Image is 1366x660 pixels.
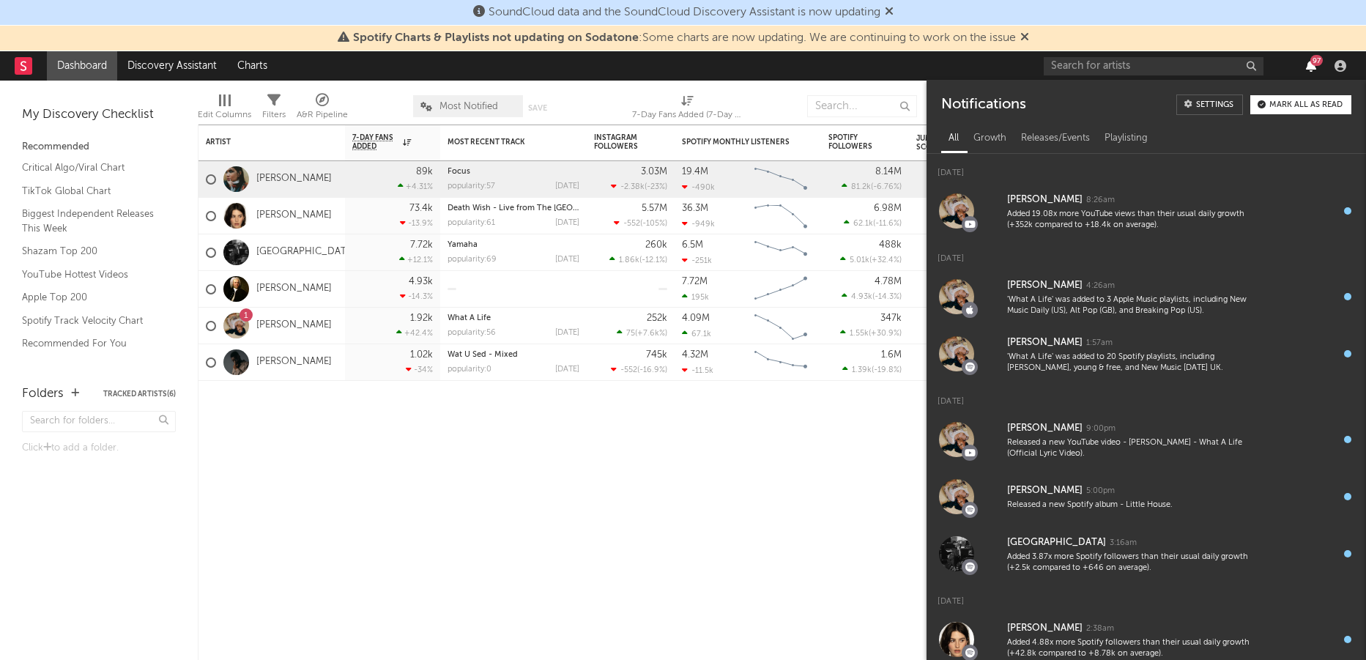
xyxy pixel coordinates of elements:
[611,182,667,191] div: ( )
[620,183,645,191] span: -2.38k
[941,126,966,151] div: All
[448,182,495,190] div: popularity: 57
[22,359,161,389] a: TikTok Videos Assistant / Last 7 Days - Top
[647,183,665,191] span: -23 %
[448,219,495,227] div: popularity: 61
[256,210,332,222] a: [PERSON_NAME]
[642,256,665,264] span: -12.1 %
[262,88,286,130] div: Filters
[842,292,902,301] div: ( )
[927,468,1366,525] a: [PERSON_NAME]5:00pmReleased a new Spotify album - Little House.
[1007,637,1265,660] div: Added 4.88x more Spotify followers than their usual daily growth (+42.8k compared to +8.78k on av...
[748,271,814,308] svg: Chart title
[555,366,579,374] div: [DATE]
[872,256,899,264] span: +32.4 %
[941,94,1025,115] div: Notifications
[1086,423,1116,434] div: 9:00pm
[22,289,161,305] a: Apple Top 200
[594,133,645,151] div: Instagram Followers
[439,102,498,111] span: Most Notified
[22,267,161,283] a: YouTube Hottest Videos
[22,183,161,199] a: TikTok Global Chart
[22,243,161,259] a: Shazam Top 200
[1086,486,1115,497] div: 5:00pm
[448,168,470,176] a: Focus
[871,330,899,338] span: +30.9 %
[927,582,1366,611] div: [DATE]
[22,335,161,352] a: Recommended For You
[1250,95,1351,114] button: Mark all as read
[626,330,635,338] span: 75
[748,234,814,271] svg: Chart title
[682,329,711,338] div: 67.1k
[352,133,399,151] span: 7-Day Fans Added
[555,256,579,264] div: [DATE]
[852,366,872,374] span: 1.39k
[875,220,899,228] span: -11.6 %
[1044,57,1263,75] input: Search for artists
[409,277,433,286] div: 4.93k
[885,7,894,18] span: Dismiss
[1086,623,1114,634] div: 2:38am
[637,330,665,338] span: +7.6k %
[22,138,176,156] div: Recommended
[448,351,579,359] div: Wat U Sed - Mixed
[400,218,433,228] div: -13.9 %
[103,390,176,398] button: Tracked Artists(6)
[22,411,176,432] input: Search for folders...
[880,314,902,323] div: 347k
[297,106,348,124] div: A&R Pipeline
[1014,126,1097,151] div: Releases/Events
[1007,294,1265,317] div: 'What A Life' was added to 3 Apple Music playlists, including New Music Daily (US), Alt Pop (GB),...
[927,240,1366,268] div: [DATE]
[399,255,433,264] div: +12.1 %
[874,204,902,213] div: 6.98M
[198,106,251,124] div: Edit Columns
[851,293,872,301] span: 4.93k
[844,218,902,228] div: ( )
[22,106,176,124] div: My Discovery Checklist
[1097,126,1155,151] div: Playlisting
[614,218,667,228] div: ( )
[916,134,953,152] div: Jump Score
[632,88,742,130] div: 7-Day Fans Added (7-Day Fans Added)
[448,168,579,176] div: Focus
[1007,534,1106,552] div: [GEOGRAPHIC_DATA]
[639,366,665,374] span: -16.9 %
[448,366,491,374] div: popularity: 0
[256,283,332,295] a: [PERSON_NAME]
[409,204,433,213] div: 73.4k
[927,382,1366,411] div: [DATE]
[1007,352,1265,374] div: 'What A Life' was added to 20 Spotify playlists, including [PERSON_NAME], young & free, and New M...
[22,313,161,329] a: Spotify Track Velocity Chart
[927,268,1366,325] a: [PERSON_NAME]4:26am'What A Life' was added to 3 Apple Music playlists, including New Music Daily ...
[619,256,639,264] span: 1.86k
[1007,500,1265,511] div: Released a new Spotify album - Little House.
[966,126,1014,151] div: Growth
[617,328,667,338] div: ( )
[916,317,975,335] div: 68.0
[842,365,902,374] div: ( )
[1007,420,1083,437] div: [PERSON_NAME]
[262,106,286,124] div: Filters
[642,220,665,228] span: -105 %
[398,182,433,191] div: +4.31 %
[1196,101,1233,109] div: Settings
[748,344,814,381] svg: Chart title
[22,385,64,403] div: Folders
[881,350,902,360] div: 1.6M
[927,154,1366,182] div: [DATE]
[682,350,708,360] div: 4.32M
[682,167,708,177] div: 19.4M
[22,440,176,457] div: Click to add a folder.
[851,183,871,191] span: 81.2k
[682,138,792,147] div: Spotify Monthly Listeners
[632,106,742,124] div: 7-Day Fans Added (7-Day Fans Added)
[682,277,708,286] div: 7.72M
[117,51,227,81] a: Discovery Assistant
[927,525,1366,582] a: [GEOGRAPHIC_DATA]3:16amAdded 3.87x more Spotify followers than their usual daily growth (+2.5k co...
[555,329,579,337] div: [DATE]
[875,167,902,177] div: 8.14M
[297,88,348,130] div: A&R Pipeline
[642,204,667,213] div: 5.57M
